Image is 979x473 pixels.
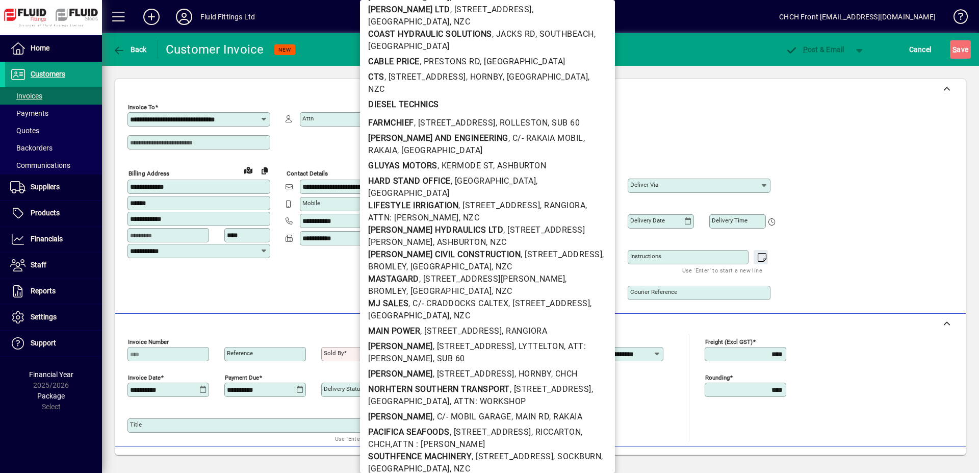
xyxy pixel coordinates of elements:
span: , [GEOGRAPHIC_DATA] [397,145,483,155]
b: NORHTERN SOUTHERN TRANSPORT [368,384,510,394]
span: , NZC [492,286,512,296]
span: , [GEOGRAPHIC_DATA] [480,57,565,66]
span: , ROLLESTON [496,118,548,128]
b: CTS [368,72,384,82]
span: , [STREET_ADDRESS] [433,369,514,379]
b: [PERSON_NAME] [368,369,433,379]
span: , [STREET_ADDRESS] [472,452,553,461]
b: HARD STAND OFFICE [368,176,451,186]
span: , [STREET_ADDRESS][PERSON_NAME] [419,274,565,284]
span: , LYTTELTON [514,341,564,351]
span: , [STREET_ADDRESS] [510,384,591,394]
b: [PERSON_NAME] [368,341,433,351]
b: MJ SALES [368,298,408,308]
span: , [STREET_ADDRESS] [414,118,496,128]
span: , HORNBY [466,72,503,82]
span: , [GEOGRAPHIC_DATA] [406,286,492,296]
span: , NZC [459,213,480,222]
b: MAIN POWER [368,326,420,336]
span: , RANGIORA [502,326,547,336]
span: , NZC [450,17,471,27]
b: PACIFICA SEAFOODS [368,427,450,437]
span: , [STREET_ADDRESS] [450,427,531,437]
span: , [GEOGRAPHIC_DATA] [451,176,536,186]
span: , [STREET_ADDRESS] [384,72,466,82]
b: [PERSON_NAME] [368,412,433,421]
span: , KERMODE ST [437,161,493,170]
span: , [STREET_ADDRESS] [450,5,532,14]
span: , JACKS RD [492,29,535,39]
b: DIESEL TECHNICS [368,99,439,109]
b: GLUYAS MOTORS [368,161,437,170]
span: , C/- CRADDOCKS CALTEX [408,298,508,308]
span: , CHCH [551,369,578,379]
b: CABLE PRICE [368,57,420,66]
span: , SUB 60 [433,354,465,363]
b: [PERSON_NAME] LTD [368,5,450,14]
span: , ATTN: WORKSHOP [450,396,526,406]
span: , C/- MOBIL GARAGE [433,412,511,421]
span: , ASHBURTON [493,161,547,170]
span: , [STREET_ADDRESS] [433,341,514,351]
span: , [STREET_ADDRESS] [521,250,602,259]
b: [PERSON_NAME] CIVIL CONSTRUCTION [368,250,521,259]
span: , PRESTONS RD [420,57,480,66]
span: , NZC [450,311,471,320]
b: MASTAGARD [368,274,419,284]
b: FARMCHIEF [368,118,414,128]
b: [PERSON_NAME] HYDRAULICS LTD [368,225,503,235]
span: , SOUTHBEACH [535,29,594,39]
span: , SUB 60 [548,118,580,128]
b: SOUTHFENCE MACHINERY [368,452,472,461]
span: , RAKAIA [549,412,582,421]
span: , RICCARTON [531,427,581,437]
span: , HORNBY [514,369,551,379]
span: , [STREET_ADDRESS] [508,298,590,308]
span: , ASHBURTON [433,237,486,247]
span: , C/- RAKAIA MOBIL [508,133,583,143]
span: , [STREET_ADDRESS] [420,326,502,336]
b: COAST HYDRAULIC SOLUTIONS [368,29,492,39]
span: , SOCKBURN [553,452,601,461]
span: , NZC [492,262,512,271]
span: , [GEOGRAPHIC_DATA] [503,72,588,82]
b: LIFESTYLE IRRIGATION [368,201,458,210]
span: , [STREET_ADDRESS] [458,201,540,210]
b: [PERSON_NAME] AND ENGINEERING [368,133,508,143]
span: , NZC [486,237,507,247]
span: , [GEOGRAPHIC_DATA] [406,262,492,271]
span: , RANGIORA [540,201,585,210]
span: , MAIN RD [511,412,550,421]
